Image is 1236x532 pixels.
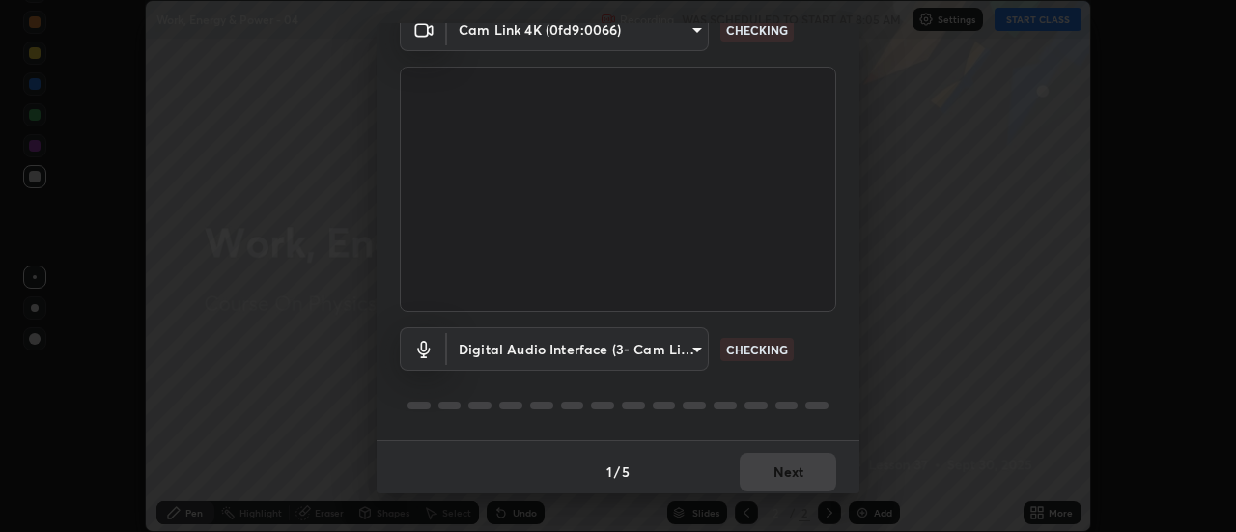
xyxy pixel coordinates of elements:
div: Cam Link 4K (0fd9:0066) [447,327,709,371]
p: CHECKING [726,21,788,39]
p: CHECKING [726,341,788,358]
h4: / [614,462,620,482]
h4: 1 [606,462,612,482]
div: Cam Link 4K (0fd9:0066) [447,8,709,51]
h4: 5 [622,462,630,482]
